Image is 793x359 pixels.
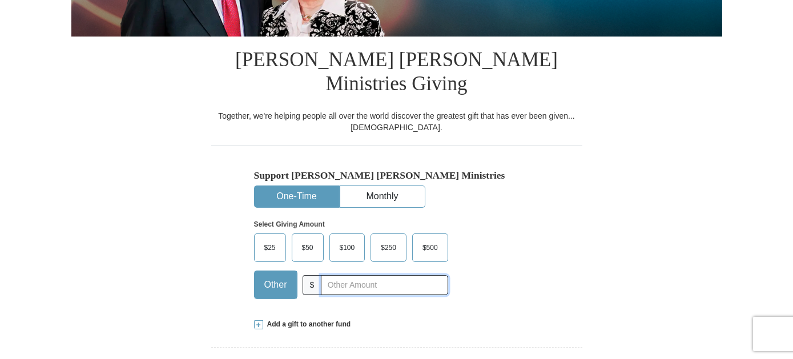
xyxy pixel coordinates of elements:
[296,239,319,256] span: $50
[254,220,325,228] strong: Select Giving Amount
[255,186,339,207] button: One-Time
[375,239,402,256] span: $250
[254,170,540,181] h5: Support [PERSON_NAME] [PERSON_NAME] Ministries
[263,320,351,329] span: Add a gift to another fund
[321,275,448,295] input: Other Amount
[303,275,322,295] span: $
[211,37,582,110] h1: [PERSON_NAME] [PERSON_NAME] Ministries Giving
[211,110,582,133] div: Together, we're helping people all over the world discover the greatest gift that has ever been g...
[340,186,425,207] button: Monthly
[259,276,293,293] span: Other
[417,239,444,256] span: $500
[259,239,281,256] span: $25
[334,239,361,256] span: $100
